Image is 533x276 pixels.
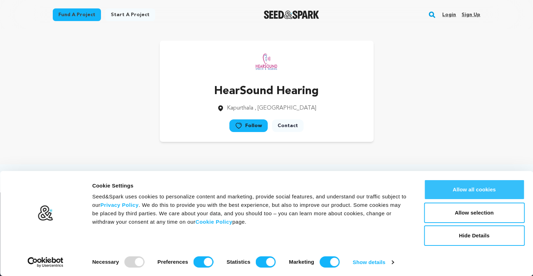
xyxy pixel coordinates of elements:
[272,119,304,132] a: Contact
[424,203,525,223] button: Allow selection
[38,205,53,221] img: logo
[92,182,408,190] div: Cookie Settings
[227,105,253,111] span: Kapurthala
[264,11,319,19] a: Seed&Spark Homepage
[462,9,480,20] a: Sign up
[255,105,316,111] span: , [GEOGRAPHIC_DATA]
[92,192,408,226] div: Seed&Spark uses cookies to personalize content and marketing, provide social features, and unders...
[105,8,155,21] a: Start a project
[424,179,525,200] button: Allow all cookies
[229,119,268,132] a: Follow
[442,9,456,20] a: Login
[289,259,314,265] strong: Marketing
[92,259,119,265] strong: Necessary
[214,83,319,100] p: HearSound Hearing
[15,257,76,268] a: Usercentrics Cookiebot - opens in a new window
[100,202,139,208] a: Privacy Policy
[253,48,281,76] img: https://seedandspark-static.s3.us-east-2.amazonaws.com/images/User/001/548/445/medium/cropped-Log...
[158,259,188,265] strong: Preferences
[424,225,525,246] button: Hide Details
[196,219,233,225] a: Cookie Policy
[353,257,394,268] a: Show details
[53,8,101,21] a: Fund a project
[227,259,250,265] strong: Statistics
[264,11,319,19] img: Seed&Spark Logo Dark Mode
